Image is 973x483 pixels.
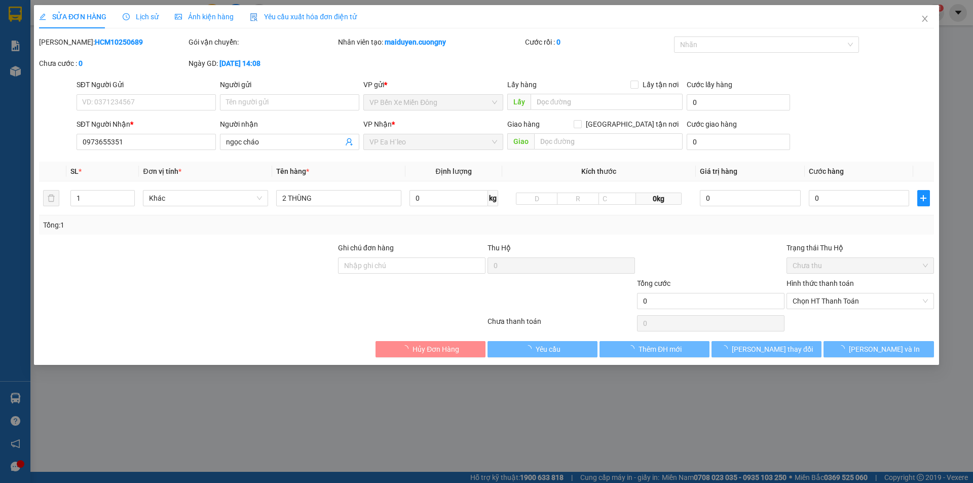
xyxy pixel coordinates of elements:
span: Gửi: [9,10,24,20]
span: Lấy tận nơi [639,79,683,90]
span: loading [838,345,849,352]
label: Ghi chú đơn hàng [338,244,394,252]
button: Yêu cầu [488,341,597,357]
button: Close [911,5,939,33]
span: Chưa thu [793,258,928,273]
span: Lấy hàng [507,81,537,89]
div: Chưa thanh toán [486,316,636,333]
span: close [921,15,929,23]
span: Giao [507,133,534,150]
button: [PERSON_NAME] và In [824,341,934,357]
span: Giá trị hàng [700,167,737,175]
span: CC [71,65,83,76]
input: Ghi chú đơn hàng [338,257,485,274]
span: user-add [346,138,354,146]
div: SĐT Người Gửi [77,79,216,90]
span: Thu Hộ [488,244,511,252]
span: SỬA ĐƠN HÀNG [39,13,106,21]
label: Cước giao hàng [687,120,737,128]
span: Yêu cầu [536,344,560,355]
div: VP Bến Xe Miền Đông [9,9,65,45]
span: Định lượng [436,167,472,175]
button: delete [43,190,59,206]
input: R [557,193,599,205]
div: Trạng thái Thu Hộ [787,242,934,253]
button: plus [918,190,930,206]
div: VP gửi [364,79,503,90]
span: loading [721,345,732,352]
span: Đơn vị tính [143,167,181,175]
span: [PERSON_NAME] và In [849,344,920,355]
span: kg [488,190,498,206]
div: Tổng: 1 [43,219,376,231]
button: Hủy Đơn Hàng [376,341,485,357]
span: Tổng cước [637,279,670,287]
span: [PERSON_NAME] thay đổi [732,344,813,355]
span: loading [627,345,639,352]
span: plus [918,194,929,202]
b: maiduyen.cuongny [385,38,446,46]
b: [DATE] 14:08 [219,59,260,67]
label: Hình thức thanh toán [787,279,854,287]
div: Cước rồi : [525,36,672,48]
span: picture [175,13,182,20]
button: Thêm ĐH mới [600,341,709,357]
span: Ảnh kiện hàng [175,13,234,21]
div: SĐT Người Nhận [77,119,216,130]
label: Cước lấy hàng [687,81,732,89]
span: Chọn HT Thanh Toán [793,293,928,309]
span: clock-circle [123,13,130,20]
span: Giao hàng [507,120,540,128]
div: 0973655351 [72,45,143,59]
div: Người gửi [220,79,359,90]
span: SL [70,167,79,175]
input: C [598,193,636,205]
div: VP Ea H`leo [72,9,143,33]
input: Cước lấy hàng [687,94,790,110]
div: Chưa cước : [39,58,186,69]
span: Lấy [507,94,531,110]
span: Thêm ĐH mới [639,344,682,355]
input: Cước giao hàng [687,134,790,150]
span: Yêu cầu xuất hóa đơn điện tử [250,13,357,21]
img: icon [250,13,258,21]
span: edit [39,13,46,20]
div: [PERSON_NAME]: [39,36,186,48]
span: VP Bến Xe Miền Đông [370,95,497,110]
span: loading [401,345,413,352]
input: Dọc đường [534,133,683,150]
span: loading [525,345,536,352]
span: VP Nhận [364,120,392,128]
div: Nhân viên tạo: [338,36,523,48]
div: Ngày GD: [189,58,336,69]
span: [GEOGRAPHIC_DATA] tận nơi [582,119,683,130]
span: Tên hàng [276,167,309,175]
input: Dọc đường [531,94,683,110]
button: [PERSON_NAME] thay đổi [712,341,821,357]
input: D [516,193,557,205]
b: 0 [79,59,83,67]
span: 0kg [636,193,682,205]
div: Người nhận [220,119,359,130]
span: Cước hàng [809,167,844,175]
span: Hủy Đơn Hàng [413,344,459,355]
span: Khác [149,191,263,206]
b: 0 [556,38,560,46]
div: Gói vận chuyển: [189,36,336,48]
span: Kích thước [581,167,616,175]
span: VP Ea H`leo [370,134,497,150]
input: VD: Bàn, Ghế [276,190,401,206]
div: ngọc cháo [72,33,143,45]
span: Nhận: [72,10,97,20]
span: Lịch sử [123,13,159,21]
b: HCM10250689 [95,38,143,46]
